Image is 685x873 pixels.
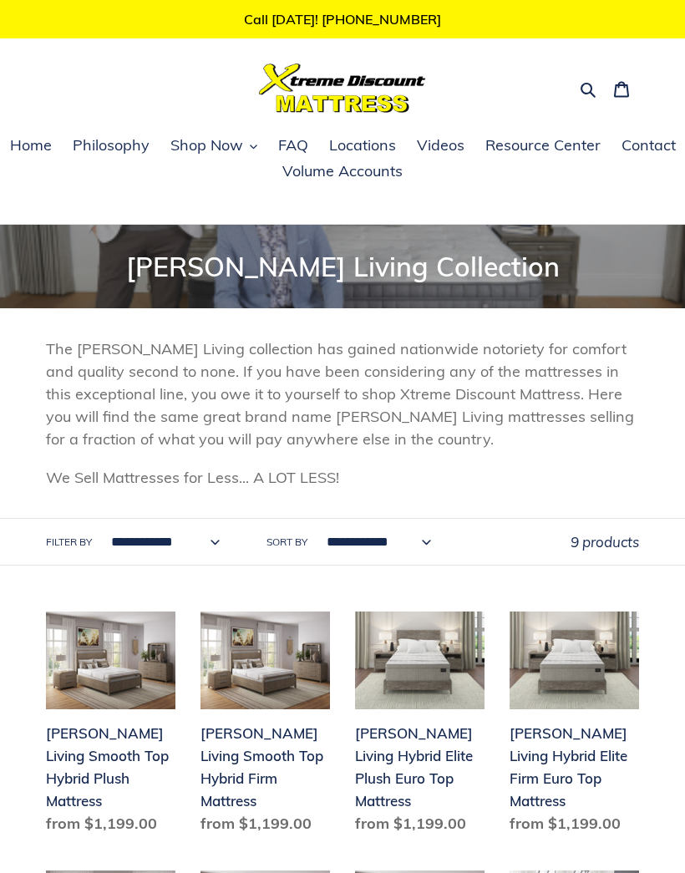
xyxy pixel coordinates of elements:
a: Scott Living Hybrid Elite Plush Euro Top Mattress [355,612,485,840]
p: We Sell Mattresses for Less... A LOT LESS! [46,466,639,489]
p: The [PERSON_NAME] Living collection has gained nationwide notoriety for comfort and quality secon... [46,338,639,450]
span: Philosophy [73,135,150,155]
span: Volume Accounts [282,161,403,181]
a: Scott Living Hybrid Elite Firm Euro Top Mattress [510,612,639,840]
a: Videos [408,134,473,159]
span: Videos [417,135,464,155]
span: FAQ [278,135,308,155]
a: Volume Accounts [274,160,411,185]
a: Scott Living Smooth Top Hybrid Plush Mattress [46,612,175,840]
span: Resource Center [485,135,601,155]
button: Shop Now [162,134,266,159]
span: Contact [622,135,676,155]
a: Home [2,134,60,159]
a: Scott Living Smooth Top Hybrid Firm Mattress [200,612,330,840]
label: Filter by [46,535,92,550]
a: Contact [613,134,684,159]
span: Locations [329,135,396,155]
label: Sort by [266,535,307,550]
a: Locations [321,134,404,159]
span: [PERSON_NAME] Living Collection [126,250,560,283]
img: Xtreme Discount Mattress [259,63,426,113]
span: 9 products [571,533,639,551]
a: Philosophy [64,134,158,159]
span: Shop Now [170,135,243,155]
a: Resource Center [477,134,609,159]
a: FAQ [270,134,317,159]
span: Home [10,135,52,155]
